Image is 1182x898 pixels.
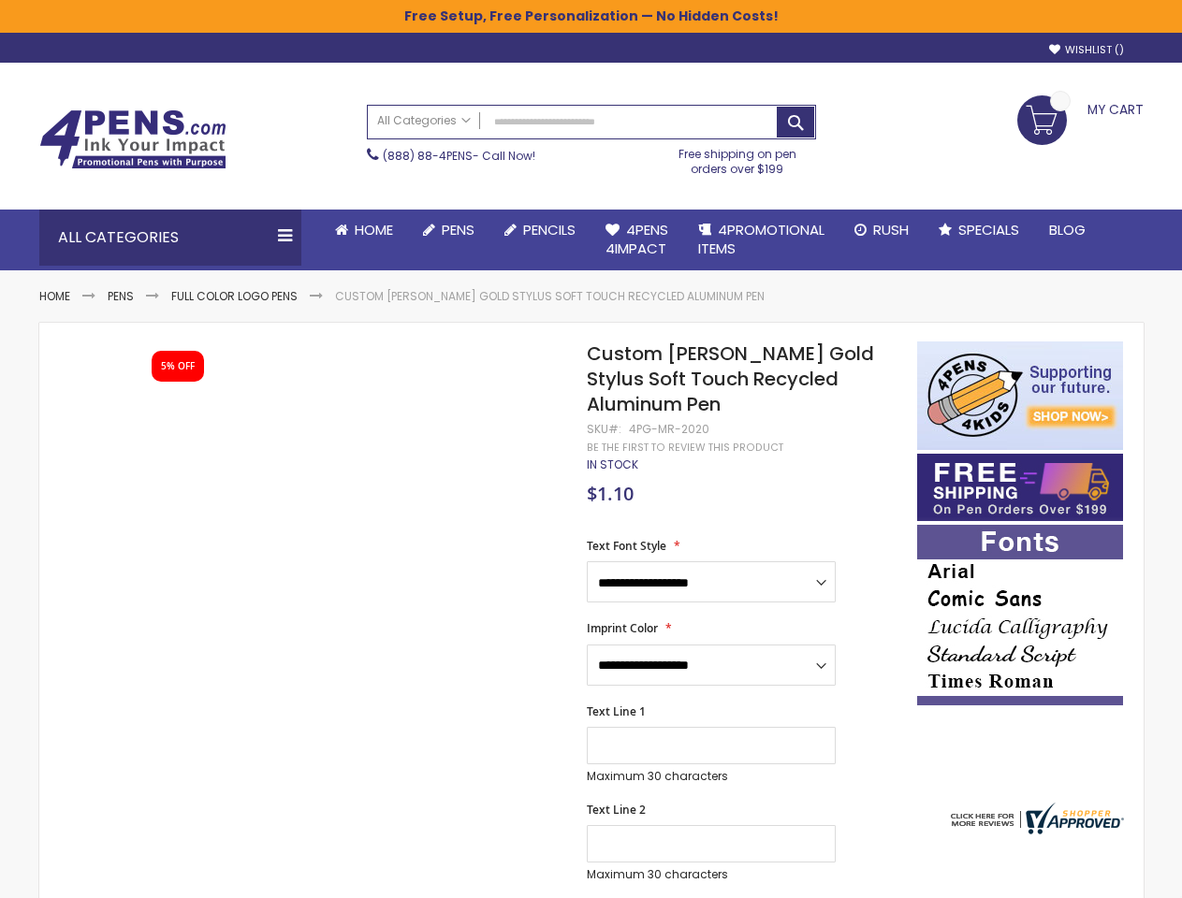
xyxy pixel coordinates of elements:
a: Pens [108,288,134,304]
a: 4PROMOTIONALITEMS [683,210,839,270]
a: (888) 88-4PENS [383,148,473,164]
a: Home [39,288,70,304]
div: 5% OFF [161,360,195,373]
span: - Call Now! [383,148,535,164]
span: Specials [958,220,1019,239]
a: Specials [924,210,1034,251]
span: 4Pens 4impact [606,220,668,258]
a: 4Pens4impact [591,210,683,270]
span: Pencils [523,220,576,239]
a: 4pens.com certificate URL [946,822,1124,838]
a: All Categories [368,106,480,137]
span: Imprint Color [587,620,658,636]
div: Free shipping on pen orders over $199 [659,139,816,177]
a: Home [320,210,408,251]
span: $1.10 [587,481,634,506]
span: 4PROMOTIONAL ITEMS [698,220,824,258]
span: Custom [PERSON_NAME] Gold Stylus Soft Touch Recycled Aluminum Pen [587,340,874,417]
a: Wishlist [1049,43,1124,57]
a: Full Color Logo Pens [171,288,298,304]
img: Free shipping on orders over $199 [917,454,1123,521]
span: Pens [442,220,474,239]
img: 4Pens Custom Pens and Promotional Products [39,109,226,169]
img: 4pens.com widget logo [946,803,1124,834]
li: Custom [PERSON_NAME] Gold Stylus Soft Touch Recycled Aluminum Pen [335,289,765,304]
span: Text Font Style [587,538,666,554]
span: In stock [587,456,638,472]
p: Maximum 30 characters [587,769,836,784]
a: Pencils [489,210,591,251]
img: font-personalization-examples [917,525,1123,705]
a: Pens [408,210,489,251]
span: Text Line 2 [587,802,646,818]
span: Text Line 1 [587,703,646,719]
strong: SKU [587,421,621,437]
p: Maximum 30 characters [587,867,836,882]
a: Be the first to review this product [587,441,783,455]
a: Rush [839,210,924,251]
span: Home [355,220,393,239]
a: Blog [1034,210,1101,251]
span: Blog [1049,220,1086,239]
span: Rush [873,220,909,239]
div: All Categories [39,210,301,266]
img: 4pens 4 kids [917,341,1123,450]
div: Availability [587,457,638,472]
span: All Categories [377,113,471,128]
div: 4PG-MR-2020 [629,422,709,437]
